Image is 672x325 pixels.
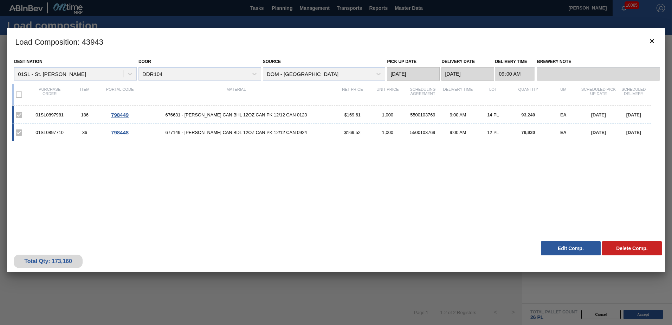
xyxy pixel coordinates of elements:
div: Delivery Time [440,87,476,102]
div: Scheduling Agreement [405,87,440,102]
div: 9:00 AM [440,130,476,135]
label: Brewery Note [537,57,660,67]
span: EA [560,112,567,117]
div: Total Qty: 173,160 [19,258,77,265]
span: 79,920 [521,130,535,135]
div: Net Price [335,87,370,102]
span: EA [560,130,567,135]
span: 798449 [111,112,129,118]
span: 677149 - CARR CAN BDL 12OZ CAN PK 12/12 CAN 0924 [137,130,335,135]
div: 5500103769 [405,112,440,117]
div: $169.61 [335,112,370,117]
div: UM [546,87,581,102]
div: Scheduled Pick up Date [581,87,616,102]
input: mm/dd/yyyy [387,67,440,81]
span: 798448 [111,129,129,135]
div: Material [137,87,335,102]
div: Scheduled Delivery [616,87,651,102]
div: 36 [67,130,102,135]
label: Door [138,59,151,64]
div: 01SL0897710 [32,130,67,135]
div: Item [67,87,102,102]
div: 186 [67,112,102,117]
label: Delivery Date [441,59,474,64]
div: Purchase order [32,87,67,102]
button: Edit Comp. [541,241,601,255]
div: 5500103769 [405,130,440,135]
label: Pick up Date [387,59,416,64]
h3: Load Composition : 43943 [7,28,665,55]
div: Lot [476,87,511,102]
span: [DATE] [626,130,641,135]
div: Unit Price [370,87,405,102]
div: 9:00 AM [440,112,476,117]
label: Destination [14,59,42,64]
span: [DATE] [626,112,641,117]
div: Go to Order [102,112,137,118]
label: Source [263,59,281,64]
label: Delivery Time [495,57,535,67]
span: 676631 - CARR CAN BHL 12OZ CAN PK 12/12 CAN 0123 [137,112,335,117]
span: [DATE] [591,130,606,135]
div: 1,000 [370,130,405,135]
div: 12 PL [476,130,511,135]
button: Delete Comp. [602,241,662,255]
input: mm/dd/yyyy [441,67,494,81]
div: 14 PL [476,112,511,117]
div: $169.52 [335,130,370,135]
div: 01SL0897981 [32,112,67,117]
div: 1,000 [370,112,405,117]
div: Quantity [511,87,546,102]
span: [DATE] [591,112,606,117]
div: Portal code [102,87,137,102]
span: 93,240 [521,112,535,117]
div: Go to Order [102,129,137,135]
